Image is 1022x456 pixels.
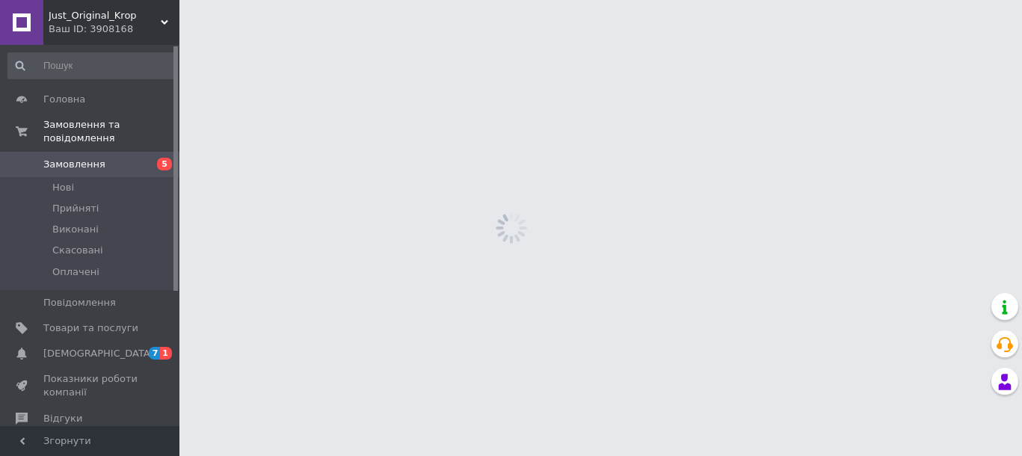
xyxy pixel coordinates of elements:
span: [DEMOGRAPHIC_DATA] [43,347,154,360]
span: Повідомлення [43,296,116,309]
span: Оплачені [52,265,99,279]
span: Скасовані [52,244,103,257]
div: Ваш ID: 3908168 [49,22,179,36]
span: Товари та послуги [43,321,138,335]
span: Прийняті [52,202,99,215]
span: Головна [43,93,85,106]
span: Виконані [52,223,99,236]
span: 5 [157,158,172,170]
span: Замовлення та повідомлення [43,118,179,145]
span: Відгуки [43,412,82,425]
span: Замовлення [43,158,105,171]
input: Пошук [7,52,176,79]
span: Just_Original_Krop [49,9,161,22]
span: 1 [160,347,172,360]
span: Нові [52,181,74,194]
span: Показники роботи компанії [43,372,138,399]
span: 7 [149,347,161,360]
